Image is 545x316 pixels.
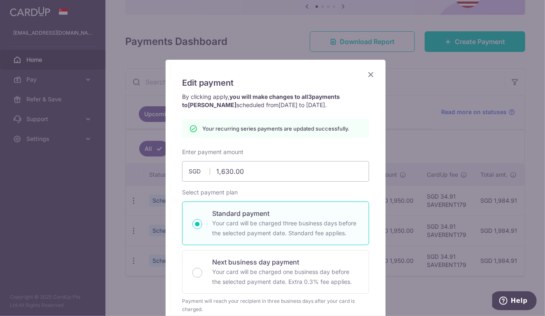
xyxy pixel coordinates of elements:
[182,93,369,109] p: By clicking apply, scheduled from .
[189,167,210,176] span: SGD
[182,297,369,314] div: Payment will reach your recipient in three business days after your card is charged.
[182,148,243,156] label: Enter payment amount
[182,93,340,108] strong: you will make changes to all payments to
[492,291,537,312] iframe: Opens a widget where you can find more information
[182,188,238,197] label: Select payment plan
[182,161,369,182] input: 0.00
[188,101,236,108] span: [PERSON_NAME]
[278,101,325,108] span: [DATE] to [DATE]
[182,76,369,89] h5: Edit payment
[212,257,359,267] p: Next business day payment
[202,124,349,133] p: Your recurring series payments are updated successfully.
[212,267,359,287] p: Your card will be charged one business day before the selected payment date. Extra 0.3% fee applies.
[212,218,359,238] p: Your card will be charged three business days before the selected payment date. Standard fee appl...
[212,208,359,218] p: Standard payment
[308,93,312,100] span: 3
[366,70,376,80] button: Close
